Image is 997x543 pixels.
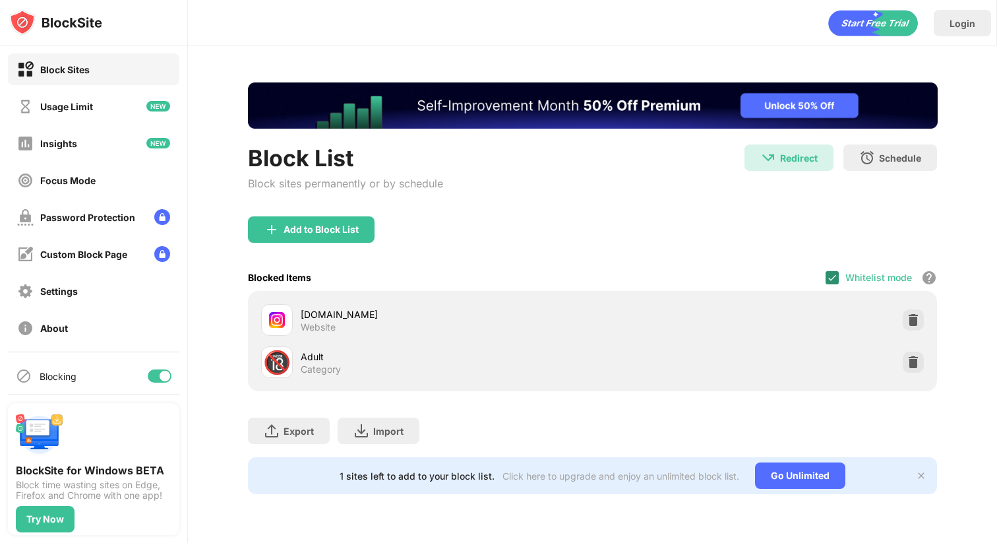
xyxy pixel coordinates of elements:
div: Password Protection [40,212,135,223]
div: Insights [40,138,77,149]
img: focus-off.svg [17,172,34,189]
div: Category [301,364,341,375]
img: about-off.svg [17,320,34,336]
div: Settings [40,286,78,297]
div: Block sites permanently or by schedule [248,177,443,190]
img: lock-menu.svg [154,246,170,262]
img: settings-off.svg [17,283,34,300]
div: Custom Block Page [40,249,127,260]
div: Usage Limit [40,101,93,112]
div: Go Unlimited [755,463,845,489]
img: customize-block-page-off.svg [17,246,34,263]
div: Website [301,321,336,333]
div: Block Sites [40,64,90,75]
div: Redirect [780,152,818,164]
img: time-usage-off.svg [17,98,34,115]
iframe: Banner [248,82,938,129]
div: Blocking [40,371,76,382]
div: Export [284,426,314,437]
div: BlockSite for Windows BETA [16,464,171,477]
img: insights-off.svg [17,135,34,152]
img: password-protection-off.svg [17,209,34,226]
img: x-button.svg [916,470,926,481]
img: lock-menu.svg [154,209,170,225]
img: favicons [269,312,285,328]
div: About [40,323,68,334]
div: Try Now [26,514,64,525]
img: block-on.svg [17,61,34,78]
div: 1 sites left to add to your block list. [340,470,495,482]
div: Focus Mode [40,175,96,186]
div: Blocked Items [248,272,311,283]
img: new-icon.svg [146,101,170,112]
img: check.svg [827,272,837,283]
div: Block time wasting sites on Edge, Firefox and Chrome with one app! [16,480,171,501]
img: new-icon.svg [146,138,170,148]
div: Schedule [879,152,921,164]
div: Login [950,18,975,29]
img: blocking-icon.svg [16,368,32,384]
div: Adult [301,350,593,364]
div: Block List [248,144,443,172]
img: push-desktop.svg [16,411,63,459]
div: Add to Block List [284,224,359,235]
div: animation [828,10,918,36]
div: Whitelist mode [845,272,912,283]
div: Click here to upgrade and enjoy an unlimited block list. [502,470,739,482]
img: logo-blocksite.svg [9,9,102,36]
div: 🔞 [263,349,291,376]
div: Import [373,426,404,437]
div: [DOMAIN_NAME] [301,307,593,321]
